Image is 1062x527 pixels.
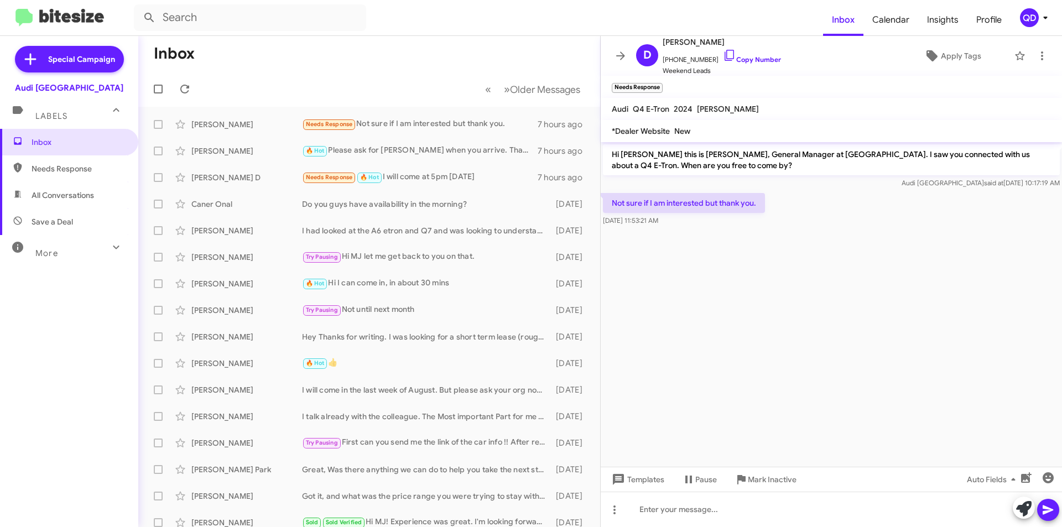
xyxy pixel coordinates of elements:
div: Audi [GEOGRAPHIC_DATA] [15,82,123,93]
div: [PERSON_NAME] [191,384,302,395]
span: Q4 E-Tron [633,104,669,114]
span: » [504,82,510,96]
a: Inbox [823,4,863,36]
div: Do you guys have availability in the morning? [302,199,550,210]
div: [PERSON_NAME] Park [191,464,302,475]
span: Needs Response [306,121,353,128]
span: Inbox [32,137,126,148]
div: 7 hours ago [538,172,591,183]
span: Needs Response [306,174,353,181]
span: Audi [612,104,628,114]
span: [PERSON_NAME] [663,35,781,49]
div: 7 hours ago [538,145,591,156]
div: Hi MJ let me get back to you on that. [302,251,550,263]
div: [PERSON_NAME] [191,305,302,316]
div: 👍 [302,357,550,369]
span: More [35,248,58,258]
small: Needs Response [612,83,663,93]
span: New [674,126,690,136]
div: [DATE] [550,199,591,210]
a: Special Campaign [15,46,124,72]
span: Labels [35,111,67,121]
div: First can you send me the link of the car info !! After reviewing it i will let you know !! [302,436,550,449]
div: QD [1020,8,1039,27]
div: [PERSON_NAME] [191,278,302,289]
span: Sold [306,519,319,526]
span: Auto Fields [967,469,1020,489]
span: 🔥 Hot [306,147,325,154]
button: Auto Fields [958,469,1029,489]
div: Not sure if I am interested but thank you. [302,118,538,131]
span: Weekend Leads [663,65,781,76]
span: Templates [610,469,664,489]
a: Calendar [863,4,918,36]
span: Needs Response [32,163,126,174]
div: Please ask for [PERSON_NAME] when you arrive. Thank you [302,144,538,157]
p: Hi [PERSON_NAME] this is [PERSON_NAME], General Manager at [GEOGRAPHIC_DATA]. I saw you connected... [603,144,1060,175]
div: [DATE] [550,411,591,422]
a: Copy Number [723,55,781,64]
div: I will come at 5pm [DATE] [302,171,538,184]
button: Previous [478,78,498,101]
div: [PERSON_NAME] [191,252,302,263]
div: [PERSON_NAME] [191,437,302,448]
button: QD [1011,8,1050,27]
div: [DATE] [550,437,591,448]
div: [PERSON_NAME] [191,411,302,422]
span: Try Pausing [306,306,338,314]
button: Apply Tags [896,46,1009,66]
button: Mark Inactive [726,469,805,489]
span: « [485,82,491,96]
div: [PERSON_NAME] D [191,172,302,183]
div: [PERSON_NAME] [191,119,302,130]
p: Not sure if I am interested but thank you. [603,193,765,213]
div: [PERSON_NAME] [191,358,302,369]
div: Not until next month [302,304,550,316]
span: Special Campaign [48,54,115,65]
a: Insights [918,4,967,36]
div: Hi I can come in, in about 30 mins [302,277,550,290]
div: Caner Onal [191,199,302,210]
div: Got it, and what was the price range you were trying to stay within? [302,491,550,502]
span: Apply Tags [941,46,981,66]
span: 🔥 Hot [306,280,325,287]
a: Profile [967,4,1011,36]
div: [DATE] [550,225,591,236]
div: [PERSON_NAME] [191,225,302,236]
span: Audi [GEOGRAPHIC_DATA] [DATE] 10:17:19 AM [902,179,1060,187]
span: Pause [695,469,717,489]
span: [PHONE_NUMBER] [663,49,781,65]
span: 2024 [674,104,693,114]
div: [PERSON_NAME] [191,331,302,342]
div: [PERSON_NAME] [191,145,302,156]
span: D [643,46,652,64]
span: [DATE] 11:53:21 AM [603,216,658,225]
div: I had looked at the A6 etron and Q7 and was looking to understand out the door prices and leasing... [302,225,550,236]
h1: Inbox [154,45,195,62]
div: [DATE] [550,331,591,342]
div: [DATE] [550,384,591,395]
span: Try Pausing [306,253,338,260]
div: I will come in the last week of August. But please ask your org not to keep calling and sending m... [302,384,550,395]
div: 7 hours ago [538,119,591,130]
input: Search [134,4,366,31]
div: [DATE] [550,278,591,289]
span: Save a Deal [32,216,73,227]
span: Mark Inactive [748,469,796,489]
span: All Conversations [32,190,94,201]
nav: Page navigation example [479,78,587,101]
div: [DATE] [550,252,591,263]
div: [PERSON_NAME] [191,491,302,502]
div: [DATE] [550,464,591,475]
div: I talk already with the colleague. The Most important Part for me would be, that I get the ev reb... [302,411,550,422]
span: 🔥 Hot [360,174,379,181]
button: Pause [673,469,726,489]
span: 🔥 Hot [306,359,325,367]
div: [DATE] [550,358,591,369]
span: Sold Verified [326,519,362,526]
span: *Dealer Website [612,126,670,136]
